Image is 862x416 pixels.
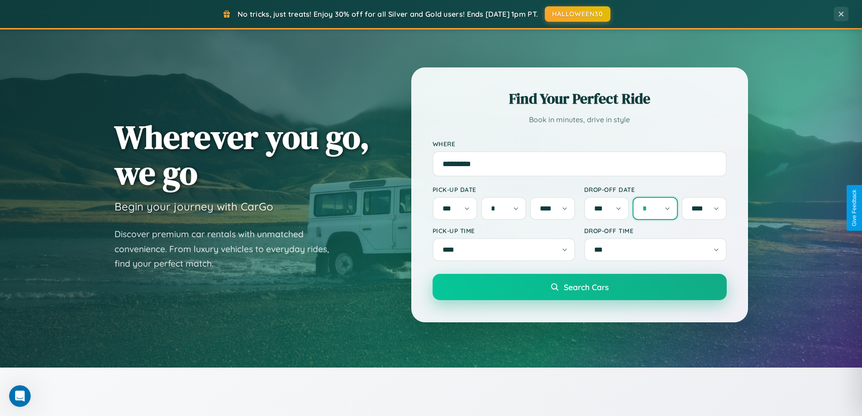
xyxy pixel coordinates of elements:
[433,274,727,300] button: Search Cars
[238,10,538,19] span: No tricks, just treats! Enjoy 30% off for all Silver and Gold users! Ends [DATE] 1pm PT.
[114,200,273,213] h3: Begin your journey with CarGo
[114,227,341,271] p: Discover premium car rentals with unmatched convenience. From luxury vehicles to everyday rides, ...
[433,140,727,148] label: Where
[433,113,727,126] p: Book in minutes, drive in style
[851,190,857,226] div: Give Feedback
[564,282,609,292] span: Search Cars
[9,385,31,407] iframe: Intercom live chat
[433,89,727,109] h2: Find Your Perfect Ride
[114,119,370,191] h1: Wherever you go, we go
[433,186,575,193] label: Pick-up Date
[545,6,610,22] button: HALLOWEEN30
[584,227,727,234] label: Drop-off Time
[584,186,727,193] label: Drop-off Date
[433,227,575,234] label: Pick-up Time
